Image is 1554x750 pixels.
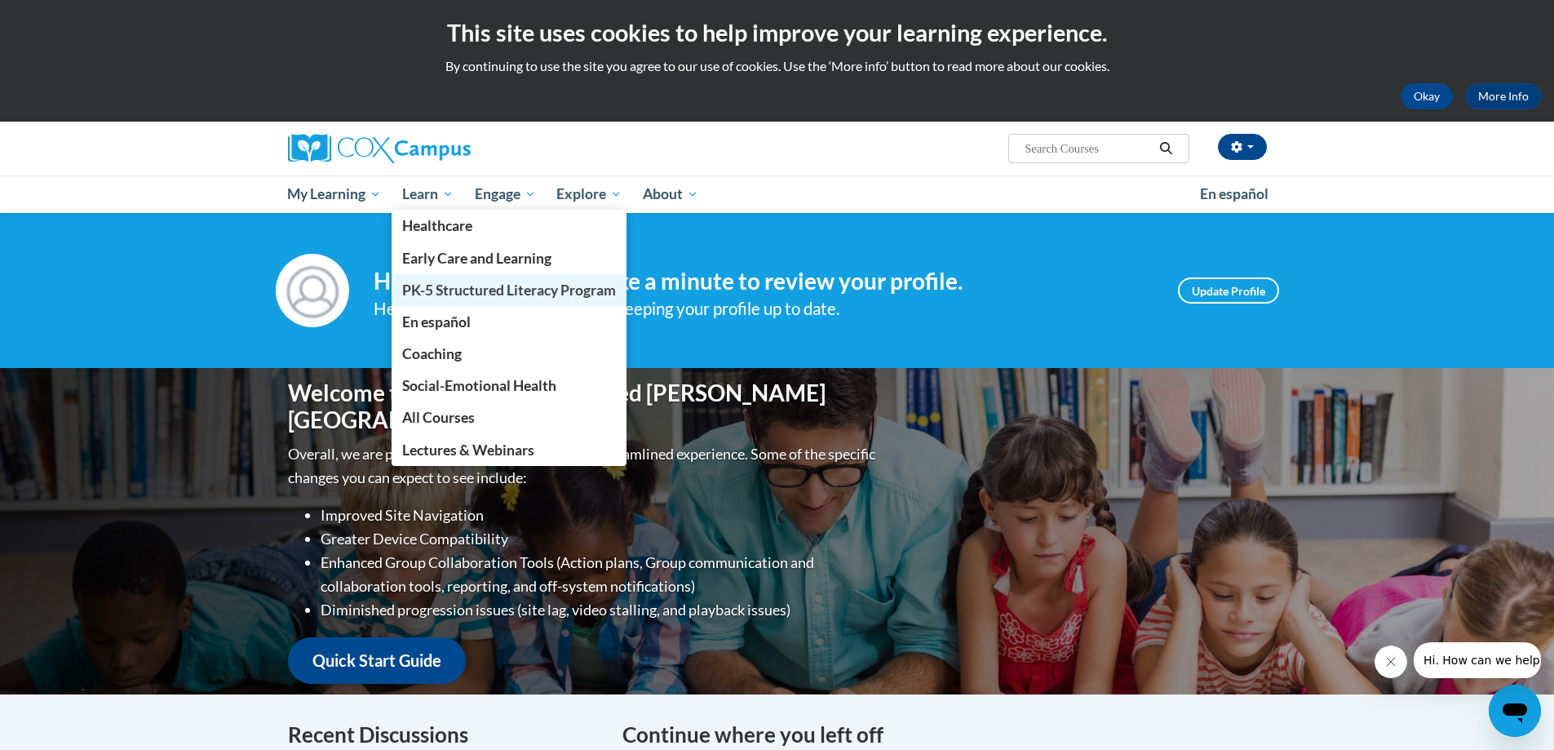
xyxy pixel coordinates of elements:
a: More Info [1465,83,1542,109]
a: PK-5 Structured Literacy Program [392,274,626,306]
a: My Learning [277,175,392,213]
div: Help improve your experience by keeping your profile up to date. [374,295,1153,322]
span: Explore [556,184,622,204]
a: Cox Campus [288,134,598,163]
span: En español [402,313,471,331]
a: Explore [546,175,632,213]
span: Learn [402,184,454,204]
a: Engage [464,175,547,213]
a: About [632,175,709,213]
button: Search [1153,139,1178,158]
iframe: Button to launch messaging window [1489,685,1541,737]
a: En español [392,306,626,338]
a: Social-Emotional Health [392,370,626,402]
span: Engage [475,184,536,204]
h1: Welcome to the new and improved [PERSON_NAME][GEOGRAPHIC_DATA] [288,379,879,434]
span: Healthcare [402,217,472,234]
a: Learn [392,175,464,213]
a: Coaching [392,338,626,370]
a: All Courses [392,402,626,433]
a: Quick Start Guide [288,637,466,684]
span: All Courses [402,409,475,426]
img: Profile Image [276,254,349,327]
span: Hi. How can we help? [10,11,132,24]
a: Healthcare [392,210,626,242]
button: Okay [1401,83,1453,109]
span: Social-Emotional Health [402,377,556,394]
p: By continuing to use the site you agree to our use of cookies. Use the ‘More info’ button to read... [12,57,1542,75]
input: Search Courses [1023,139,1153,158]
a: Update Profile [1178,277,1279,304]
a: Lectures & Webinars [392,434,626,466]
iframe: Message from company [1414,642,1541,678]
li: Greater Device Compatibility [321,527,879,551]
span: En español [1200,185,1268,202]
img: Cox Campus [288,134,471,163]
span: Coaching [402,345,462,362]
span: About [643,184,698,204]
li: Improved Site Navigation [321,504,879,527]
button: Account Settings [1218,134,1267,160]
p: Overall, we are proud to provide you with a more streamlined experience. Some of the specific cha... [288,442,879,490]
div: Main menu [263,175,1291,213]
li: Enhanced Group Collaboration Tools (Action plans, Group communication and collaboration tools, re... [321,551,879,598]
span: My Learning [287,184,381,204]
span: Lectures & Webinars [402,442,534,459]
span: Early Care and Learning [402,250,551,267]
li: Diminished progression issues (site lag, video stalling, and playback issues) [321,598,879,622]
iframe: Close message [1375,646,1407,678]
h4: Hi [PERSON_NAME]! Take a minute to review your profile. [374,268,1153,295]
h2: This site uses cookies to help improve your learning experience. [12,16,1542,49]
a: En español [1189,177,1279,211]
span: PK-5 Structured Literacy Program [402,282,616,299]
a: Early Care and Learning [392,242,626,274]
